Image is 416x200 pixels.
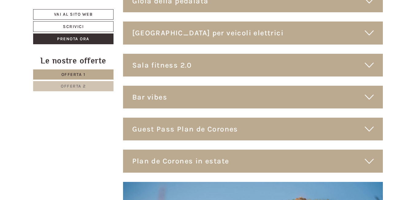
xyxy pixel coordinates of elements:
[209,162,241,173] button: Invia
[61,72,86,77] span: Offerta 1
[123,54,383,76] div: Sala fitness 2.0
[33,33,114,44] a: Prenota ora
[123,118,383,140] div: Guest Pass Plan de Corones
[123,22,383,44] div: [GEOGRAPHIC_DATA] per veicoli elettrici
[33,9,114,20] a: Vai al sito web
[9,18,96,23] div: Hotel B&B Feldmessner
[123,150,383,172] div: Plan de Corones in estate
[9,30,96,34] small: 14:08
[61,84,86,89] span: Offerta 2
[33,55,114,66] div: Le nostre offerte
[123,86,383,108] div: Bar vibes
[33,21,114,32] a: Scrivici
[110,5,131,15] div: [DATE]
[5,17,99,35] div: Buon giorno, come possiamo aiutarla?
